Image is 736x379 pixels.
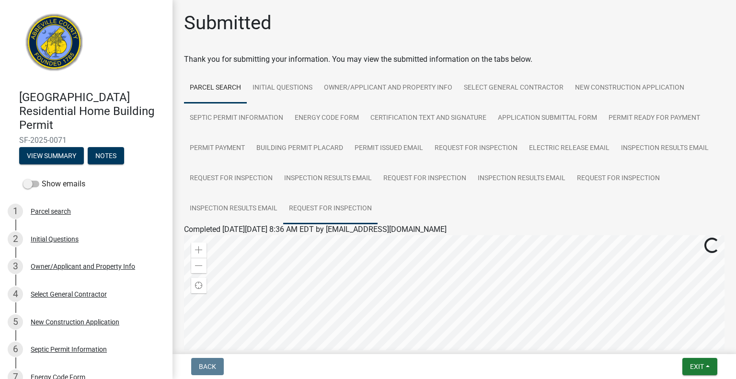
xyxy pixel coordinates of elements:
a: Inspection Results Email [278,163,378,194]
h4: [GEOGRAPHIC_DATA] Residential Home Building Permit [19,91,165,132]
a: Application Submittal Form [492,103,603,134]
a: Parcel search [184,73,247,103]
wm-modal-confirm: Summary [19,153,84,161]
a: Inspection Results Email [184,194,283,224]
a: Request for Inspection [378,163,472,194]
label: Show emails [23,178,85,190]
a: Certification Text and Signature [365,103,492,134]
h1: Submitted [184,11,272,34]
button: Exit [682,358,717,375]
div: Select General Contractor [31,291,107,298]
a: Select General Contractor [458,73,569,103]
div: Septic Permit Information [31,346,107,353]
a: Request for Inspection [429,133,523,164]
div: 4 [8,287,23,302]
div: Initial Questions [31,236,79,242]
div: Owner/Applicant and Property Info [31,263,135,270]
div: 6 [8,342,23,357]
a: Energy Code Form [289,103,365,134]
div: Zoom in [191,242,207,258]
div: 5 [8,314,23,330]
button: Notes [88,147,124,164]
div: 2 [8,231,23,247]
div: Zoom out [191,258,207,273]
span: Exit [690,363,704,370]
img: Abbeville County, South Carolina [19,10,90,80]
span: SF-2025-0071 [19,136,153,145]
button: View Summary [19,147,84,164]
a: Request for Inspection [283,194,378,224]
span: Back [199,363,216,370]
div: 3 [8,259,23,274]
div: Thank you for submitting your information. You may view the submitted information on the tabs below. [184,54,724,65]
div: 1 [8,204,23,219]
a: Inspection Results Email [472,163,571,194]
wm-modal-confirm: Notes [88,153,124,161]
a: Permit Payment [184,133,251,164]
a: Permit Ready for Payment [603,103,706,134]
div: Find my location [191,278,207,293]
a: Initial Questions [247,73,318,103]
div: Parcel search [31,208,71,215]
div: New Construction Application [31,319,119,325]
a: Septic Permit Information [184,103,289,134]
span: Completed [DATE][DATE] 8:36 AM EDT by [EMAIL_ADDRESS][DOMAIN_NAME] [184,225,447,234]
a: Request for Inspection [184,163,278,194]
a: Inspection Results Email [615,133,714,164]
a: Electric Release Email [523,133,615,164]
a: Building Permit Placard [251,133,349,164]
a: Request for Inspection [571,163,666,194]
a: Owner/Applicant and Property Info [318,73,458,103]
a: Permit Issued Email [349,133,429,164]
button: Back [191,358,224,375]
a: New Construction Application [569,73,690,103]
